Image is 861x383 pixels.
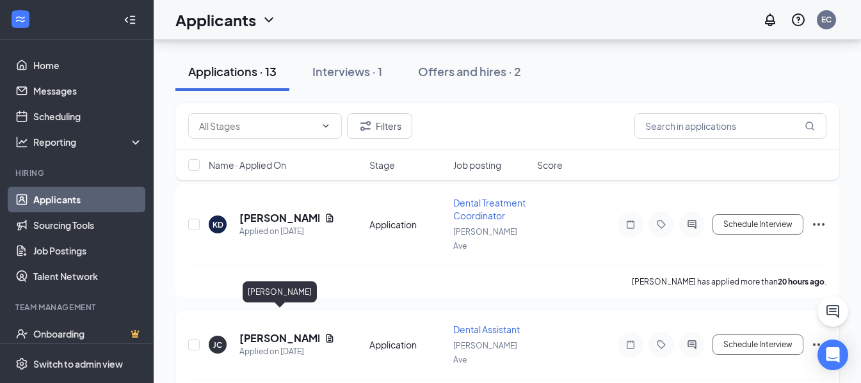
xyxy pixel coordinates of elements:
div: Offers and hires · 2 [418,63,521,79]
svg: Filter [358,118,373,134]
a: OnboardingCrown [33,321,143,347]
svg: WorkstreamLogo [14,13,27,26]
a: Home [33,52,143,78]
svg: MagnifyingGlass [805,121,815,131]
svg: Ellipses [811,337,826,352]
div: Application [369,338,446,351]
button: ChatActive [817,296,848,327]
a: Talent Network [33,263,143,289]
svg: ChevronDown [321,121,331,131]
span: Dental Assistant [453,324,520,335]
svg: Document [325,213,335,223]
button: Filter Filters [347,113,412,139]
div: Applications · 13 [188,63,277,79]
span: Dental Treatment Coordinator [453,197,526,221]
span: [PERSON_NAME] Ave [453,227,517,251]
svg: Tag [654,340,669,350]
input: Search in applications [634,113,826,139]
div: Applied on [DATE] [239,345,335,358]
h5: [PERSON_NAME] [239,211,319,225]
span: Name · Applied On [209,159,286,171]
button: Schedule Interview [712,334,803,355]
a: Job Postings [33,238,143,263]
a: Applicants [33,187,143,212]
svg: ChevronDown [261,12,277,27]
button: Schedule Interview [712,214,803,235]
svg: QuestionInfo [791,12,806,27]
a: Messages [33,78,143,104]
svg: Collapse [124,13,136,26]
div: KD [213,219,223,230]
div: Applied on [DATE] [239,225,335,238]
div: Switch to admin view [33,357,123,370]
svg: Settings [15,357,28,370]
svg: Note [623,219,638,230]
svg: Document [325,333,335,343]
b: 20 hours ago [778,277,825,286]
a: Scheduling [33,104,143,129]
svg: ActiveChat [684,219,700,230]
div: Hiring [15,168,140,178]
div: Team Management [15,302,140,313]
svg: ActiveChat [684,340,700,350]
a: Sourcing Tools [33,212,143,238]
p: [PERSON_NAME] has applied more than . [632,276,826,287]
svg: Ellipses [811,217,826,232]
div: Interviews · 1 [312,63,382,79]
span: Job posting [453,159,501,171]
svg: Notifications [762,12,778,27]
svg: Tag [654,219,669,230]
div: [PERSON_NAME] [243,281,317,302]
span: [PERSON_NAME] Ave [453,341,517,364]
div: Application [369,218,446,231]
div: JC [213,340,222,350]
svg: Analysis [15,136,28,148]
span: Stage [369,159,395,171]
div: Open Intercom Messenger [817,340,848,370]
input: All Stages [199,119,316,133]
svg: ChatActive [825,304,841,319]
div: EC [821,14,832,25]
span: Score [537,159,563,171]
h5: [PERSON_NAME] [239,331,319,345]
h1: Applicants [175,9,256,31]
div: Reporting [33,136,143,148]
svg: Note [623,340,638,350]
